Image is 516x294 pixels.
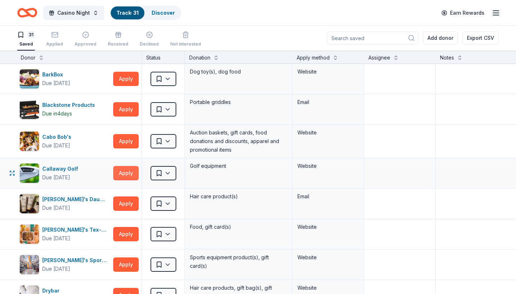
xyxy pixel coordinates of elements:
[189,97,288,107] div: Portable griddles
[42,226,110,234] div: [PERSON_NAME]'s Tex-Mex
[42,234,70,243] div: Due [DATE]
[19,224,110,244] button: Image for Chuy's Tex-Mex[PERSON_NAME]'s Tex-MexDue [DATE]
[189,67,288,77] div: Dog toy(s), dog food
[42,70,70,79] div: BarkBox
[142,51,185,63] div: Status
[327,32,419,44] input: Search saved
[170,41,201,47] div: Not interested
[20,132,39,151] img: Image for Cabo Bob's
[20,100,39,119] img: Image for Blackstone Products
[42,195,110,204] div: [PERSON_NAME]'s Daughter
[19,194,110,214] button: Image for Carol's Daughter[PERSON_NAME]'s DaughterDue [DATE]
[19,99,110,119] button: Image for Blackstone ProductsBlackstone ProductsDue in4days
[189,252,288,271] div: Sports equipment product(s), gift card(s)
[297,67,359,76] div: Website
[19,255,110,275] button: Image for Dick's Sporting Goods[PERSON_NAME]'s Sporting GoodsDue [DATE]
[42,79,70,87] div: Due [DATE]
[42,101,98,109] div: Blackstone Products
[423,32,458,44] button: Add donor
[189,161,288,171] div: Golf equipment
[75,41,96,47] div: Approved
[297,284,359,292] div: Website
[140,28,159,51] button: Declined
[75,28,96,51] button: Approved
[113,134,139,148] button: Apply
[297,253,359,262] div: Website
[368,53,390,62] div: Assignee
[42,265,70,273] div: Due [DATE]
[113,227,139,241] button: Apply
[189,191,288,201] div: Hair care product(s)
[116,10,139,16] a: Track· 31
[17,28,35,51] button: 31Saved
[108,28,128,51] button: Received
[17,41,35,47] div: Saved
[189,128,288,155] div: Auction baskets, gift cards, food donations and discounts, apparel and promotional items
[108,41,128,47] div: Received
[42,109,72,118] div: Due in 4 days
[170,28,201,51] button: Not interested
[297,53,330,62] div: Apply method
[189,53,210,62] div: Donation
[20,69,39,89] img: Image for BarkBox
[43,6,104,20] button: Casino Night
[110,6,181,20] button: Track· 31Discover
[297,128,359,137] div: Website
[462,32,499,44] button: Export CSV
[113,166,139,180] button: Apply
[19,163,110,183] button: Image for Callaway GolfCallaway GolfDue [DATE]
[17,4,37,21] a: Home
[21,53,35,62] div: Donor
[20,224,39,244] img: Image for Chuy's Tex-Mex
[113,196,139,211] button: Apply
[46,28,63,51] button: Applied
[42,141,70,150] div: Due [DATE]
[297,223,359,231] div: Website
[20,255,39,274] img: Image for Dick's Sporting Goods
[297,98,359,106] div: Email
[57,9,90,17] span: Casino Night
[140,41,159,47] div: Declined
[42,204,70,212] div: Due [DATE]
[152,10,175,16] a: Discover
[19,131,110,151] button: Image for Cabo Bob'sCabo Bob'sDue [DATE]
[42,256,110,265] div: [PERSON_NAME]'s Sporting Goods
[113,257,139,272] button: Apply
[20,163,39,183] img: Image for Callaway Golf
[297,162,359,170] div: Website
[113,72,139,86] button: Apply
[297,192,359,201] div: Email
[113,102,139,117] button: Apply
[189,222,288,232] div: Food, gift card(s)
[20,194,39,213] img: Image for Carol's Daughter
[42,165,81,173] div: Callaway Golf
[440,53,454,62] div: Notes
[42,173,70,182] div: Due [DATE]
[42,133,74,141] div: Cabo Bob's
[19,69,110,89] button: Image for BarkBoxBarkBoxDue [DATE]
[27,31,35,38] div: 31
[46,41,63,47] div: Applied
[437,6,489,19] a: Earn Rewards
